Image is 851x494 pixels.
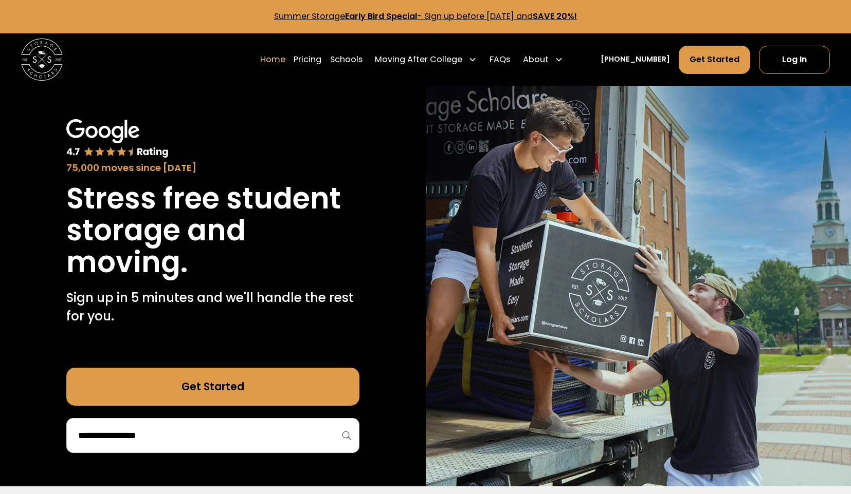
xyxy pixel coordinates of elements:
[66,161,359,175] div: 75,000 moves since [DATE]
[490,45,510,74] a: FAQs
[294,45,321,74] a: Pricing
[518,45,567,74] div: About
[533,10,577,22] strong: SAVE 20%!
[21,39,63,80] img: Storage Scholars main logo
[330,45,363,74] a: Schools
[523,53,549,66] div: About
[375,53,462,66] div: Moving After College
[66,183,359,278] h1: Stress free student storage and moving.
[345,10,417,22] strong: Early Bird Special
[66,119,169,158] img: Google 4.7 star rating
[601,54,670,65] a: [PHONE_NUMBER]
[66,368,359,405] a: Get Started
[66,289,359,326] p: Sign up in 5 minutes and we'll handle the rest for you.
[371,45,481,74] div: Moving After College
[679,46,751,74] a: Get Started
[759,46,830,74] a: Log In
[260,45,285,74] a: Home
[274,10,577,22] a: Summer StorageEarly Bird Special- Sign up before [DATE] andSAVE 20%!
